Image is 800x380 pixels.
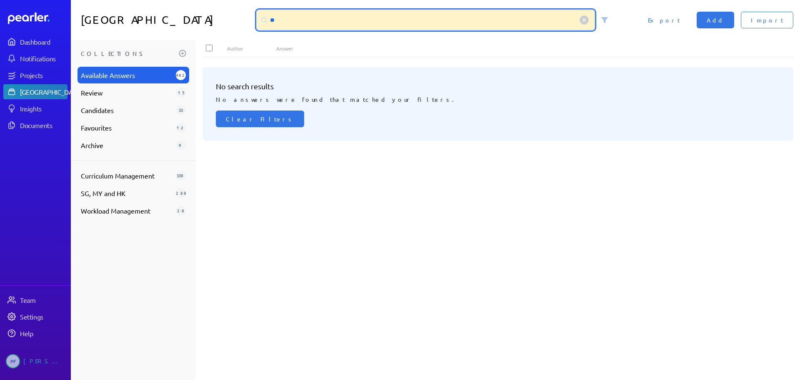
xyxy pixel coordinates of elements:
[81,10,253,30] h1: [GEOGRAPHIC_DATA]
[6,354,20,368] span: Patrick Flynn
[81,171,172,181] span: Curriculum Management
[20,296,67,304] div: Team
[8,13,67,24] a: Dashboard
[276,45,769,52] div: Answer
[20,54,67,63] div: Notifications
[638,12,690,28] button: Export
[216,81,780,92] h3: No search results
[226,115,294,123] span: Clear Filters
[81,88,172,98] span: Review
[3,351,67,372] a: PF[PERSON_NAME]
[741,12,793,28] button: Import
[3,118,67,133] a: Documents
[81,123,172,133] span: Favourites
[3,309,67,324] a: Settings
[20,329,67,337] div: Help
[81,206,172,216] span: Workload Management
[176,70,186,80] div: 4621
[81,188,172,198] span: SG, MY and HK
[20,312,67,321] div: Settings
[3,84,67,99] a: [GEOGRAPHIC_DATA]
[697,12,734,28] button: Add
[3,101,67,116] a: Insights
[20,38,67,46] div: Dashboard
[81,47,176,60] h3: Collections
[3,326,67,341] a: Help
[3,292,67,307] a: Team
[81,70,172,80] span: Available Answers
[176,206,186,216] div: 26
[81,140,172,150] span: Archive
[20,104,67,113] div: Insights
[20,88,82,96] div: [GEOGRAPHIC_DATA]
[176,105,186,115] div: 33
[176,140,186,150] div: 9
[751,16,783,24] span: Import
[176,88,186,98] div: 15
[216,92,780,104] p: No answers were found that matched your filters.
[3,34,67,49] a: Dashboard
[227,45,276,52] div: Author
[23,354,65,368] div: [PERSON_NAME]
[216,111,304,127] button: Clear Filters
[648,16,680,24] span: Export
[707,16,724,24] span: Add
[3,51,67,66] a: Notifications
[176,123,186,133] div: 12
[176,171,186,181] div: 339
[20,71,67,79] div: Projects
[3,68,67,83] a: Projects
[176,188,186,198] div: 269
[81,105,172,115] span: Candidates
[20,121,67,129] div: Documents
